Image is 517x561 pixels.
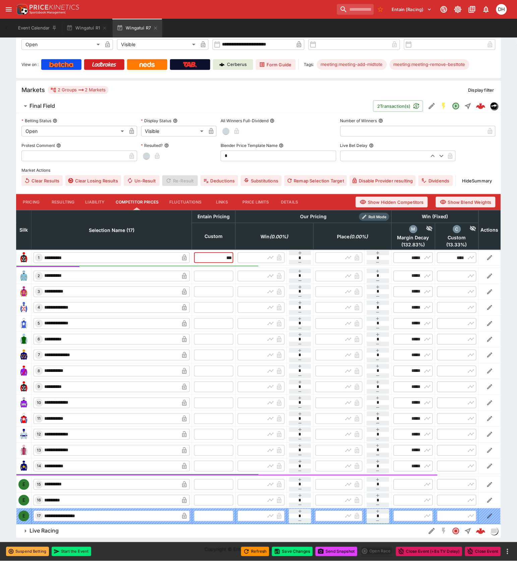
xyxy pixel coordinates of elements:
th: Entain Pricing [192,210,235,223]
span: 6 [37,337,42,342]
button: Details [275,194,305,210]
p: Protest Comment [21,143,55,148]
div: 4b26b387-7caf-4f56-9cde-0e122cb1a5ae [476,101,485,111]
img: Neds [139,62,155,67]
img: PriceKinetics [30,5,79,10]
button: Links [207,194,237,210]
span: 16 [36,498,42,503]
div: Open [21,39,102,50]
button: Documentation [466,3,478,15]
span: meeting:meeting-add-midtote [317,61,387,68]
span: excl. Emergencies (0.00%) [330,233,375,241]
span: 2 [37,274,42,278]
button: Resulting [46,194,80,210]
span: 7 [37,353,41,357]
button: Edit Detail [426,525,438,537]
button: Live Racing [16,525,426,538]
button: Betting Status [53,118,57,123]
img: logo-cerberus--red.svg [476,101,485,111]
a: Form Guide [256,59,296,70]
button: Save Changes [272,547,313,556]
button: Start the Event [52,547,91,556]
button: Remap Selection Target [284,175,347,186]
img: runner 4 [18,302,29,313]
a: Cerberus [213,59,253,70]
div: liveracing [490,527,498,535]
img: runner 5 [18,318,29,329]
button: Refresh [241,547,269,556]
p: Display Status [141,118,172,124]
button: No Bookmarks [375,4,386,15]
button: Wingatui R7 [113,19,162,37]
button: Wingatui R1 [62,19,111,37]
span: Re-Result [162,175,197,186]
span: 15 [36,482,42,487]
button: Resulted? [164,143,169,148]
span: 3 [37,290,42,294]
div: excl. Emergencies (132.83%) [394,225,433,248]
button: Clear Losing Results [65,175,121,186]
svg: Open [452,102,460,110]
button: Deductions [200,175,238,186]
span: ( 132.83 %) [394,242,433,248]
img: runner 2 [18,271,29,282]
span: 10 [36,401,42,405]
div: Open [21,126,126,137]
button: Final Field [16,99,373,113]
span: 14 [36,464,42,469]
img: runner 11 [18,413,29,424]
th: Actions [479,210,501,250]
img: runner 1 [18,252,29,263]
p: Blender Price Template Name [221,143,278,148]
button: Pricing [16,194,46,210]
button: Straight [462,525,474,537]
button: Send Snapshot [315,547,357,556]
button: Straight [462,100,474,112]
em: ( 0.00 %) [349,233,368,241]
a: ca1e4a67-ed2c-4f8a-a76a-8d26be624e08 [474,525,487,538]
img: runner 6 [18,334,29,345]
img: runner 8 [18,366,29,377]
a: 4b26b387-7caf-4f56-9cde-0e122cb1a5ae [474,99,487,113]
p: All Winners Full-Dividend [221,118,269,124]
div: Visible [141,126,206,137]
div: Our Pricing [297,213,329,221]
div: Hide Competitor [461,225,477,233]
div: E [18,495,29,506]
span: 11 [36,416,42,421]
img: logo-cerberus--red.svg [476,527,485,536]
div: Betting Target: cerberus [317,59,387,70]
button: Clear Results [21,175,63,186]
button: Number of Winners [379,118,383,123]
button: Show Hidden Competitors [356,197,428,208]
th: Silk [16,210,32,250]
img: runner 12 [18,429,29,440]
img: liveracing [491,528,498,535]
p: Resulted? [141,143,163,148]
button: Disable Provider resulting [350,175,416,186]
div: Visible [117,39,198,50]
h6: Final Field [30,102,55,109]
div: ca1e4a67-ed2c-4f8a-a76a-8d26be624e08 [476,527,485,536]
button: Select Tenant [388,4,436,15]
button: Blender Price Template Name [279,143,284,148]
h5: Markets [21,86,45,94]
button: Suspend Betting [6,547,49,556]
img: Sportsbook Management [30,11,66,14]
div: Hide Competitor [417,225,433,233]
button: Event Calendar [14,19,61,37]
button: HideSummary [459,175,496,186]
button: Live Bet Delay [369,143,374,148]
div: excl. Emergencies (13.33%) [437,225,476,248]
button: Display filter [464,85,498,95]
button: open drawer [3,3,15,15]
button: Display Status [173,118,178,123]
img: Cerberus [219,62,225,67]
div: E [18,511,29,522]
img: runner 13 [18,445,29,456]
span: 13 [36,448,42,453]
span: Custom [437,235,476,241]
span: 5 [37,321,42,326]
span: Selection Name (17) [81,226,142,234]
div: 2 Groups 2 Markets [50,86,106,94]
